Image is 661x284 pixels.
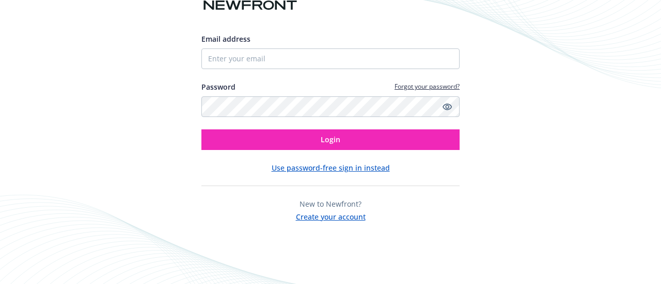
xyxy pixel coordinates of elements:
label: Password [201,81,235,92]
span: Email address [201,34,250,44]
input: Enter your password [201,96,460,117]
input: Enter your email [201,48,460,69]
a: Show password [441,101,453,113]
button: Create your account [296,209,366,222]
button: Use password-free sign in instead [272,162,390,173]
button: Login [201,129,460,150]
span: Login [321,135,340,144]
a: Forgot your password? [395,82,460,91]
span: New to Newfront? [300,199,361,209]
